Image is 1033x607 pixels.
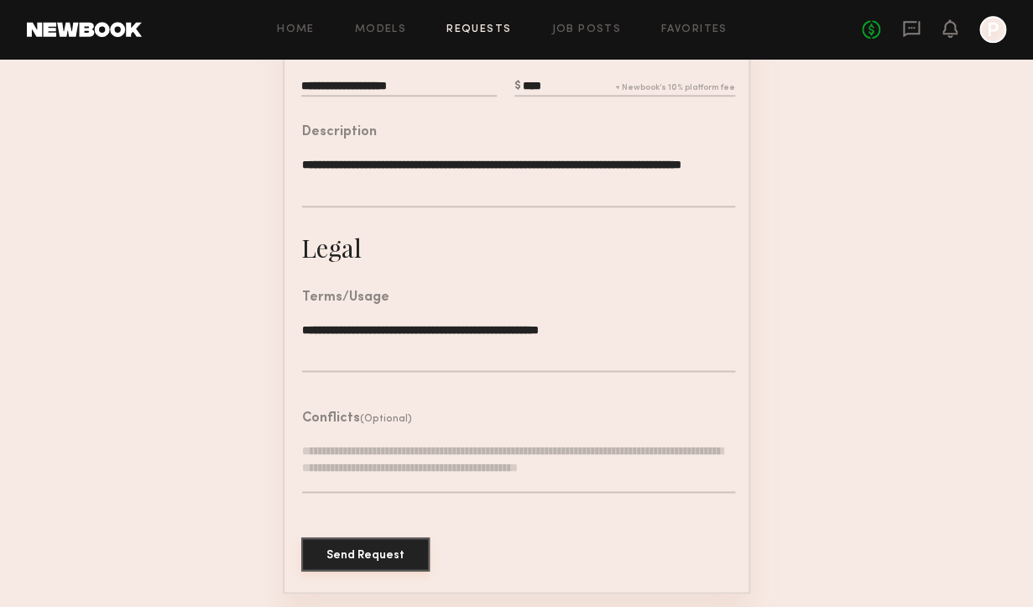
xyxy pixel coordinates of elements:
[355,24,406,35] a: Models
[979,16,1006,43] a: P
[302,291,389,305] div: Terms/Usage
[360,414,412,424] span: (Optional)
[446,24,511,35] a: Requests
[301,231,362,264] div: Legal
[302,412,412,426] header: Conflicts
[277,24,315,35] a: Home
[302,126,377,139] div: Description
[661,24,728,35] a: Favorites
[551,24,621,35] a: Job Posts
[301,537,430,571] button: Send Request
